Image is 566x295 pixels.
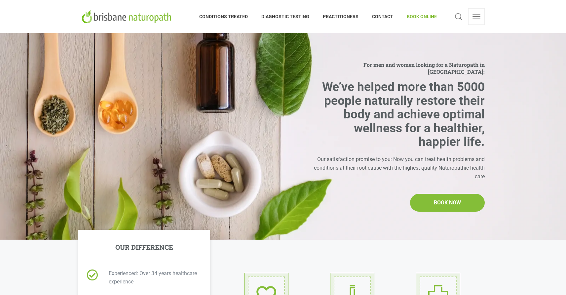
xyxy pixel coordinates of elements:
[453,8,464,25] a: Search
[199,5,255,28] a: CONDITIONS TREATED
[434,198,461,207] span: BOOK NOW
[410,194,485,212] a: BOOK NOW
[82,5,174,28] a: Brisbane Naturopath
[100,269,202,286] span: Experienced: Over 34 years healthcare experience
[115,243,173,251] h5: OUR DIFFERENCE
[400,5,437,28] a: BOOK ONLINE
[365,11,400,22] span: CONTACT
[255,5,316,28] a: DIAGNOSTIC TESTING
[400,11,437,22] span: BOOK ONLINE
[255,11,316,22] span: DIAGNOSTIC TESTING
[311,155,485,181] div: Our satisfaction promise to you: Now you can treat health problems and conditions at their root c...
[316,5,365,28] a: PRACTITIONERS
[316,11,365,22] span: PRACTITIONERS
[311,80,485,148] h2: We’ve helped more than 5000 people naturally restore their body and achieve optimal wellness for ...
[311,61,485,75] span: For men and women looking for a Naturopath in [GEOGRAPHIC_DATA]:
[199,11,255,22] span: CONDITIONS TREATED
[82,10,174,23] img: Brisbane Naturopath
[365,5,400,28] a: CONTACT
